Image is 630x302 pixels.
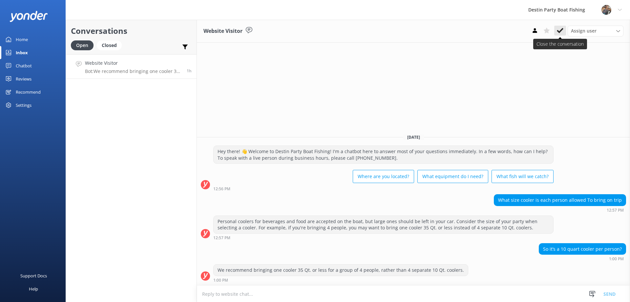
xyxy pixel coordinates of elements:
div: Hey there! 👋 Welcome to Destin Party Boat Fishing! I'm a chatbot here to answer most of your ques... [214,146,553,163]
strong: 12:56 PM [213,187,230,191]
strong: 1:00 PM [609,257,624,261]
strong: 12:57 PM [607,208,624,212]
div: 12:57pm 18-Aug-2025 (UTC -05:00) America/Cancun [494,208,626,212]
div: Personal coolers for beverages and food are accepted on the boat, but large ones should be left i... [214,216,553,233]
div: Recommend [16,85,41,99]
div: Closed [97,40,122,50]
div: Assign User [568,26,623,36]
div: Settings [16,99,31,112]
div: 01:00pm 18-Aug-2025 (UTC -05:00) America/Cancun [213,278,468,282]
a: Website VisitorBot:We recommend bringing one cooler 35 Qt. or less for a group of 4 people, rathe... [66,54,197,79]
div: Home [16,33,28,46]
span: [DATE] [403,134,424,140]
div: So it’s a 10 quart cooler per person? [539,244,626,255]
p: Bot: We recommend bringing one cooler 35 Qt. or less for a group of 4 people, rather than 4 separ... [85,68,182,74]
div: Support Docs [20,269,47,282]
div: Chatbot [16,59,32,72]
a: Closed [97,41,125,49]
div: 12:56pm 18-Aug-2025 (UTC -05:00) America/Cancun [213,186,554,191]
span: Assign user [571,27,597,35]
div: 12:57pm 18-Aug-2025 (UTC -05:00) America/Cancun [213,235,554,240]
div: Help [29,282,38,295]
div: 01:00pm 18-Aug-2025 (UTC -05:00) America/Cancun [539,256,626,261]
h2: Conversations [71,25,192,37]
div: Inbox [16,46,28,59]
img: yonder-white-logo.png [10,11,48,22]
h4: Website Visitor [85,59,182,67]
div: Reviews [16,72,31,85]
strong: 12:57 PM [213,236,230,240]
h3: Website Visitor [203,27,242,35]
div: We recommend bringing one cooler 35 Qt. or less for a group of 4 people, rather than 4 separate 1... [214,265,468,276]
div: Open [71,40,94,50]
strong: 1:00 PM [213,278,228,282]
div: What size cooler is each person allowed To bring on trip [494,195,626,206]
span: 01:00pm 18-Aug-2025 (UTC -05:00) America/Cancun [187,68,192,74]
button: Where are you located? [353,170,414,183]
button: What equipment do I need? [417,170,488,183]
img: 250-1666038197.jpg [601,5,611,15]
a: Open [71,41,97,49]
button: What fish will we catch? [492,170,554,183]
